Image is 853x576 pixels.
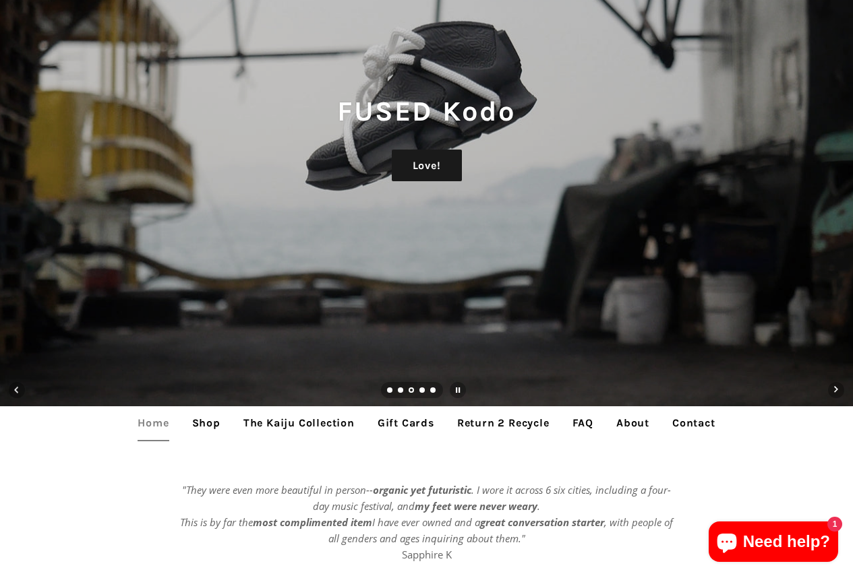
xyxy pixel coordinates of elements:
a: FAQ [562,406,604,440]
a: Load slide 4 [419,388,426,395]
strong: most complimented item [253,515,372,529]
a: Slide 3, current [409,388,415,395]
button: Next slide [821,375,851,405]
button: Previous slide [2,375,32,405]
a: Load slide 2 [398,388,405,395]
em: . I wore it across 6 six cities, including a four-day music festival, and [313,483,671,513]
a: Load slide 5 [430,388,437,395]
strong: my feet were never weary [415,499,537,513]
h1: FUSED Kodo [13,92,840,131]
a: Return 2 Recycle [447,406,560,440]
strong: organic yet futuristic [373,483,471,497]
a: Gift Cards [367,406,444,440]
a: Contact [662,406,726,440]
strong: great conversation starter [480,515,604,529]
a: Shop [182,406,231,440]
em: I have ever owned and a [372,515,480,529]
a: Load slide 1 [387,388,394,395]
button: Pause slideshow [443,375,473,405]
em: "They were even more beautiful in person-- [182,483,373,497]
a: About [606,406,659,440]
inbox-online-store-chat: Shopify online store chat [705,521,842,565]
a: Home [127,406,179,440]
a: Love! [392,150,462,182]
a: The Kaiju Collection [233,406,365,440]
